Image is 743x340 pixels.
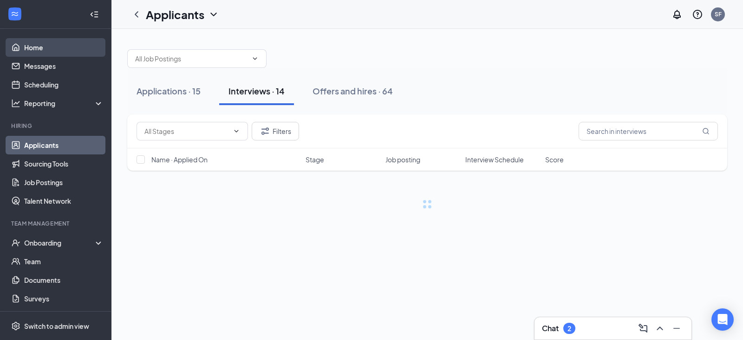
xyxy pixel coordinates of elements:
[24,38,104,57] a: Home
[313,85,393,97] div: Offers and hires · 64
[11,99,20,108] svg: Analysis
[24,192,104,210] a: Talent Network
[24,238,96,247] div: Onboarding
[144,126,229,136] input: All Stages
[671,9,683,20] svg: Notifications
[24,154,104,173] a: Sourcing Tools
[260,126,271,137] svg: Filter
[715,10,722,18] div: SF
[251,55,259,62] svg: ChevronDown
[652,321,667,336] button: ChevronUp
[636,321,651,336] button: ComposeMessage
[11,220,102,227] div: Team Management
[208,9,219,20] svg: ChevronDown
[24,57,104,75] a: Messages
[146,7,204,22] h1: Applicants
[24,136,104,154] a: Applicants
[711,308,734,331] div: Open Intercom Messenger
[24,321,89,331] div: Switch to admin view
[24,173,104,192] a: Job Postings
[654,323,665,334] svg: ChevronUp
[579,122,718,140] input: Search in interviews
[228,85,285,97] div: Interviews · 14
[137,85,201,97] div: Applications · 15
[542,323,559,333] h3: Chat
[702,127,710,135] svg: MagnifyingGlass
[11,321,20,331] svg: Settings
[385,155,420,164] span: Job posting
[24,289,104,308] a: Surveys
[669,321,684,336] button: Minimize
[151,155,208,164] span: Name · Applied On
[692,9,703,20] svg: QuestionInfo
[252,122,299,140] button: Filter Filters
[10,9,20,19] svg: WorkstreamLogo
[465,155,524,164] span: Interview Schedule
[306,155,324,164] span: Stage
[24,271,104,289] a: Documents
[545,155,564,164] span: Score
[131,9,142,20] svg: ChevronLeft
[638,323,649,334] svg: ComposeMessage
[233,127,240,135] svg: ChevronDown
[24,75,104,94] a: Scheduling
[135,53,248,64] input: All Job Postings
[11,122,102,130] div: Hiring
[567,325,571,333] div: 2
[90,10,99,19] svg: Collapse
[24,252,104,271] a: Team
[24,99,104,108] div: Reporting
[671,323,682,334] svg: Minimize
[11,238,20,247] svg: UserCheck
